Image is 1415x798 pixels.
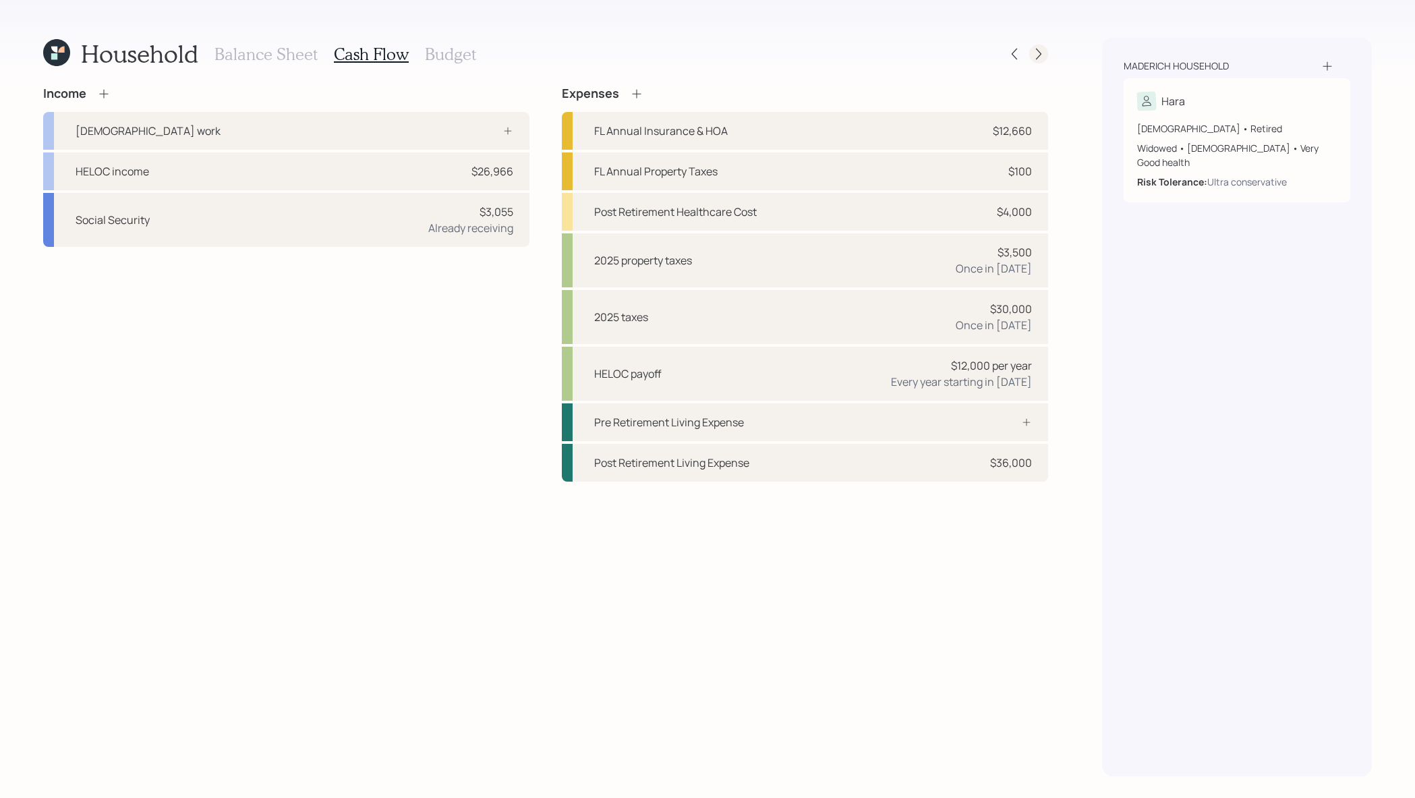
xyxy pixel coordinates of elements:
[43,86,86,101] h4: Income
[956,260,1032,277] div: Once in [DATE]
[425,45,476,64] h3: Budget
[594,455,749,471] div: Post Retirement Living Expense
[1137,175,1207,188] b: Risk Tolerance:
[594,123,728,139] div: FL Annual Insurance & HOA
[1008,163,1032,179] div: $100
[594,309,648,325] div: 2025 taxes
[1207,175,1287,189] div: Ultra conservative
[956,317,1032,333] div: Once in [DATE]
[1124,59,1229,73] div: Maderich household
[993,123,1032,139] div: $12,660
[990,301,1032,317] div: $30,000
[990,455,1032,471] div: $36,000
[76,163,149,179] div: HELOC income
[214,45,318,64] h3: Balance Sheet
[334,45,409,64] h3: Cash Flow
[594,414,744,430] div: Pre Retirement Living Expense
[951,358,1032,374] div: $12,000 per year
[428,220,513,236] div: Already receiving
[1137,141,1337,169] div: Widowed • [DEMOGRAPHIC_DATA] • Very Good health
[997,204,1032,220] div: $4,000
[1137,121,1337,136] div: [DEMOGRAPHIC_DATA] • Retired
[480,204,513,220] div: $3,055
[76,123,221,139] div: [DEMOGRAPHIC_DATA] work
[1161,93,1185,109] div: Hara
[76,212,150,228] div: Social Security
[891,374,1032,390] div: Every year starting in [DATE]
[471,163,513,179] div: $26,966
[594,163,718,179] div: FL Annual Property Taxes
[81,39,198,68] h1: Household
[562,86,619,101] h4: Expenses
[594,366,662,382] div: HELOC payoff
[998,244,1032,260] div: $3,500
[594,252,692,268] div: 2025 property taxes
[594,204,757,220] div: Post Retirement Healthcare Cost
